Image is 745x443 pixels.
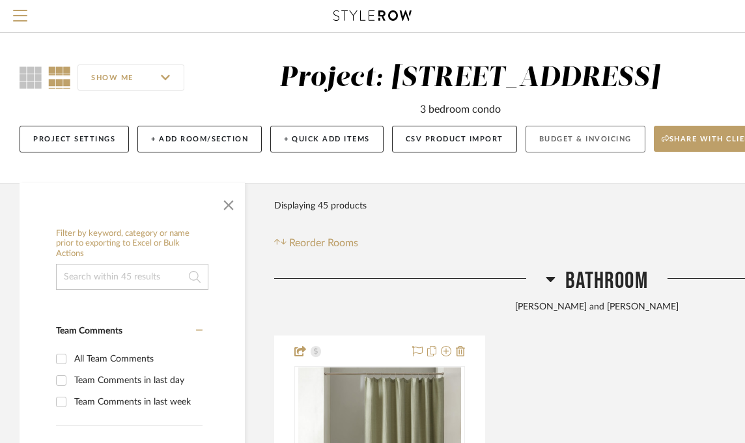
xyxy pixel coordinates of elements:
[289,235,358,251] span: Reorder Rooms
[274,193,367,219] div: Displaying 45 products
[74,370,199,391] div: Team Comments in last day
[137,126,262,152] button: + Add Room/Section
[56,264,208,290] input: Search within 45 results
[420,102,501,117] div: 3 bedroom condo
[392,126,517,152] button: CSV Product Import
[526,126,645,152] button: Budget & Invoicing
[20,126,129,152] button: Project Settings
[270,126,384,152] button: + Quick Add Items
[565,267,648,295] span: Bathroom
[279,64,660,92] div: Project: [STREET_ADDRESS]
[216,190,242,216] button: Close
[274,235,358,251] button: Reorder Rooms
[74,392,199,412] div: Team Comments in last week
[56,326,122,336] span: Team Comments
[56,229,208,259] h6: Filter by keyword, category or name prior to exporting to Excel or Bulk Actions
[74,349,199,369] div: All Team Comments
